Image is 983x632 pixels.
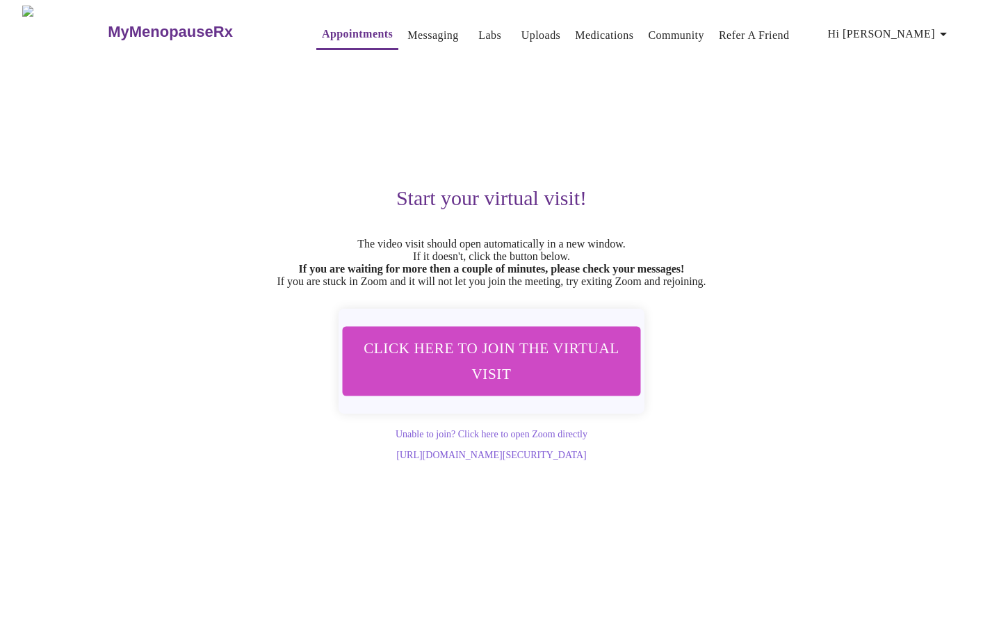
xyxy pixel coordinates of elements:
p: The video visit should open automatically in a new window. If it doesn't, click the button below.... [63,238,920,288]
button: Refer a Friend [713,22,795,49]
a: Appointments [322,24,393,44]
h3: Start your virtual visit! [63,186,920,210]
button: Uploads [516,22,567,49]
a: Labs [478,26,501,45]
span: Click here to join the virtual visit [361,335,622,387]
button: Hi [PERSON_NAME] [822,20,957,48]
a: Refer a Friend [719,26,790,45]
a: [URL][DOMAIN_NAME][SECURITY_DATA] [396,450,586,460]
strong: If you are waiting for more then a couple of minutes, please check your messages! [299,263,685,275]
button: Appointments [316,20,398,50]
button: Community [642,22,710,49]
a: Community [648,26,704,45]
a: Unable to join? Click here to open Zoom directly [396,429,587,439]
h3: MyMenopauseRx [108,23,233,41]
a: MyMenopauseRx [106,8,289,56]
button: Messaging [402,22,464,49]
img: MyMenopauseRx Logo [22,6,106,58]
a: Messaging [407,26,458,45]
button: Labs [468,22,512,49]
span: Hi [PERSON_NAME] [828,24,952,44]
button: Click here to join the virtual visit [342,326,640,396]
button: Medications [569,22,639,49]
a: Uploads [521,26,561,45]
a: Medications [575,26,633,45]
